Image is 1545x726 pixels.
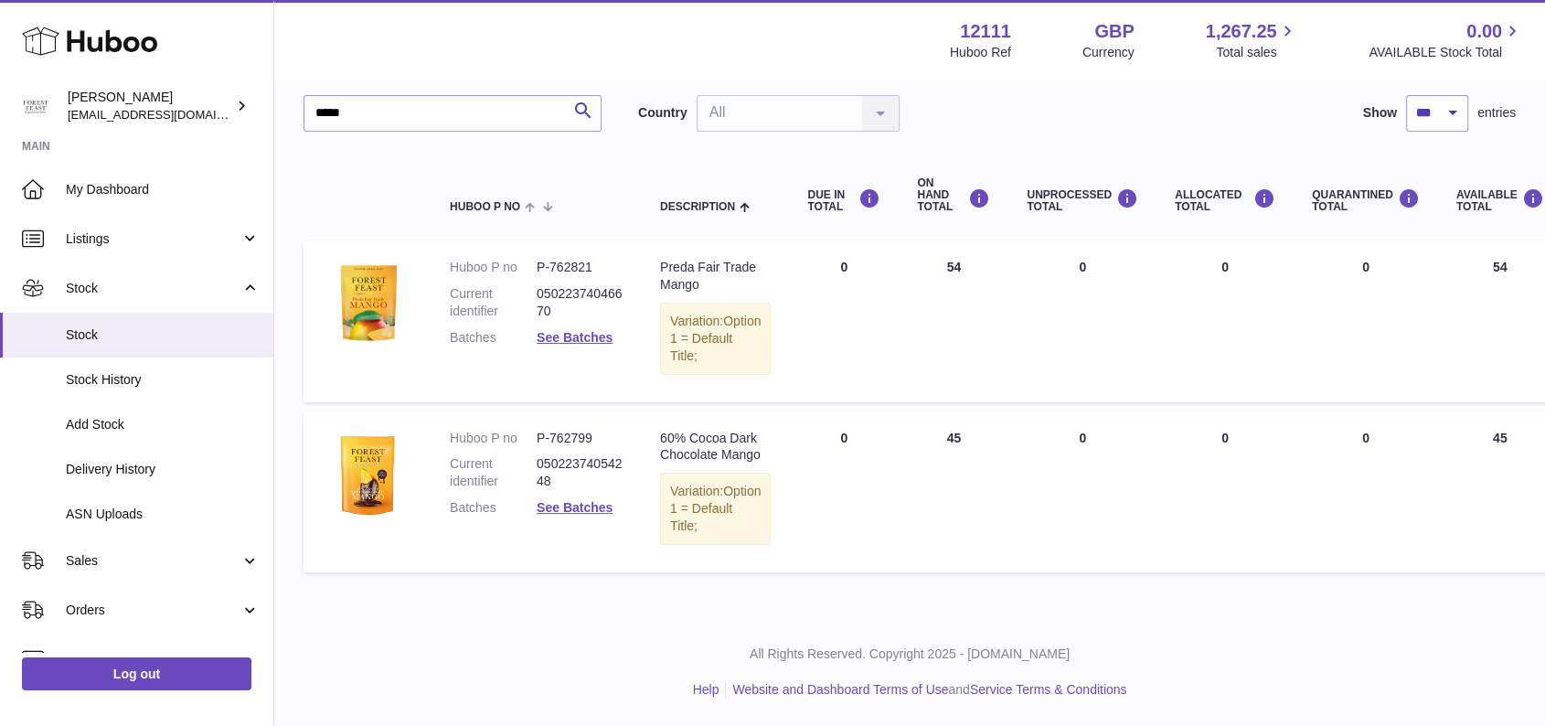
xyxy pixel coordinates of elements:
td: 0 [789,411,899,572]
td: 54 [899,240,1008,401]
span: 0 [1362,260,1369,274]
span: Listings [66,230,240,248]
div: QUARANTINED Total [1312,188,1420,213]
dt: Batches [450,499,537,517]
span: Stock [66,326,260,344]
span: 1,267.25 [1206,19,1277,44]
dd: P-762799 [537,430,623,447]
span: Delivery History [66,461,260,478]
a: See Batches [537,500,613,515]
img: bronaghc@forestfeast.com [22,92,49,120]
span: Usage [66,651,260,668]
span: AVAILABLE Stock Total [1369,44,1523,61]
img: product image [322,259,413,350]
a: Website and Dashboard Terms of Use [732,682,948,697]
td: 45 [899,411,1008,572]
td: 0 [1008,240,1156,401]
div: ALLOCATED Total [1175,188,1275,213]
li: and [726,681,1126,699]
strong: GBP [1094,19,1134,44]
a: Service Terms & Conditions [970,682,1127,697]
span: [EMAIL_ADDRESS][DOMAIN_NAME] [68,107,269,122]
span: Total sales [1216,44,1297,61]
span: My Dashboard [66,181,260,198]
label: Show [1363,104,1397,122]
span: Option 1 = Default Title; [670,484,761,533]
img: product image [322,430,413,521]
div: 60% Cocoa Dark Chocolate Mango [660,430,771,464]
td: 0 [1008,411,1156,572]
dd: 05022374046670 [537,285,623,320]
td: 0 [1156,411,1294,572]
dt: Batches [450,329,537,347]
div: Preda Fair Trade Mango [660,259,771,294]
p: All Rights Reserved. Copyright 2025 - [DOMAIN_NAME] [289,646,1530,663]
span: Stock [66,280,240,297]
div: Currency [1082,44,1135,61]
span: Option 1 = Default Title; [670,314,761,363]
label: Country [638,104,687,122]
div: Variation: [660,473,771,545]
dd: P-762821 [537,259,623,276]
div: Huboo Ref [950,44,1011,61]
dt: Current identifier [450,285,537,320]
span: Orders [66,602,240,619]
a: Help [693,682,719,697]
div: Variation: [660,303,771,375]
span: Add Stock [66,416,260,433]
td: 0 [789,240,899,401]
div: [PERSON_NAME] [68,89,232,123]
span: entries [1477,104,1516,122]
div: ON HAND Total [917,177,990,214]
div: UNPROCESSED Total [1027,188,1138,213]
dd: 05022374054248 [537,455,623,490]
span: ASN Uploads [66,506,260,523]
span: 0 [1362,431,1369,445]
div: DUE IN TOTAL [807,188,880,213]
span: Stock History [66,371,260,389]
a: Log out [22,657,251,690]
dt: Huboo P no [450,259,537,276]
span: Sales [66,552,240,570]
dt: Huboo P no [450,430,537,447]
a: See Batches [537,330,613,345]
a: 0.00 AVAILABLE Stock Total [1369,19,1523,61]
dt: Current identifier [450,455,537,490]
td: 0 [1156,240,1294,401]
span: 0.00 [1466,19,1502,44]
div: AVAILABLE Total [1456,188,1544,213]
strong: 12111 [960,19,1011,44]
span: Huboo P no [450,201,520,213]
a: 1,267.25 Total sales [1206,19,1298,61]
span: Description [660,201,735,213]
